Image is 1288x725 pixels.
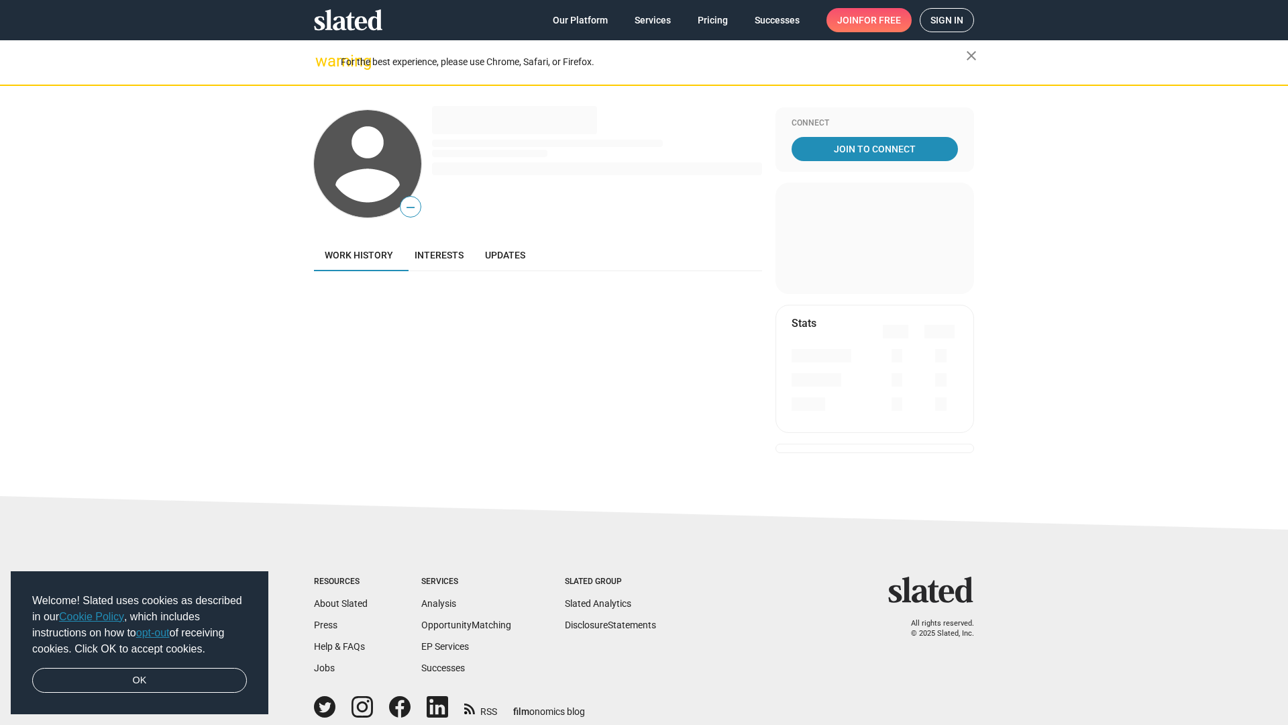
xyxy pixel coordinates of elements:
[404,239,474,271] a: Interests
[837,8,901,32] span: Join
[421,577,511,587] div: Services
[314,641,365,652] a: Help & FAQs
[553,8,608,32] span: Our Platform
[464,697,497,718] a: RSS
[485,250,525,260] span: Updates
[635,8,671,32] span: Services
[513,695,585,718] a: filmonomics blog
[792,137,958,161] a: Join To Connect
[963,48,979,64] mat-icon: close
[59,611,124,622] a: Cookie Policy
[421,620,511,630] a: OpportunityMatching
[400,199,421,216] span: —
[11,571,268,715] div: cookieconsent
[792,118,958,129] div: Connect
[314,620,337,630] a: Press
[624,8,682,32] a: Services
[565,620,656,630] a: DisclosureStatements
[315,53,331,69] mat-icon: warning
[920,8,974,32] a: Sign in
[542,8,619,32] a: Our Platform
[698,8,728,32] span: Pricing
[565,577,656,587] div: Slated Group
[687,8,739,32] a: Pricing
[565,598,631,609] a: Slated Analytics
[826,8,912,32] a: Joinfor free
[474,239,536,271] a: Updates
[930,9,963,32] span: Sign in
[314,663,335,673] a: Jobs
[325,250,393,260] span: Work history
[744,8,810,32] a: Successes
[794,137,955,161] span: Join To Connect
[755,8,800,32] span: Successes
[421,598,456,609] a: Analysis
[314,577,368,587] div: Resources
[415,250,464,260] span: Interests
[421,663,465,673] a: Successes
[421,641,469,652] a: EP Services
[859,8,901,32] span: for free
[792,316,816,330] mat-card-title: Stats
[897,619,974,638] p: All rights reserved. © 2025 Slated, Inc.
[513,706,529,717] span: film
[314,598,368,609] a: About Slated
[314,239,404,271] a: Work history
[32,593,247,657] span: Welcome! Slated uses cookies as described in our , which includes instructions on how to of recei...
[341,53,966,71] div: For the best experience, please use Chrome, Safari, or Firefox.
[136,627,170,638] a: opt-out
[32,668,247,693] a: dismiss cookie message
